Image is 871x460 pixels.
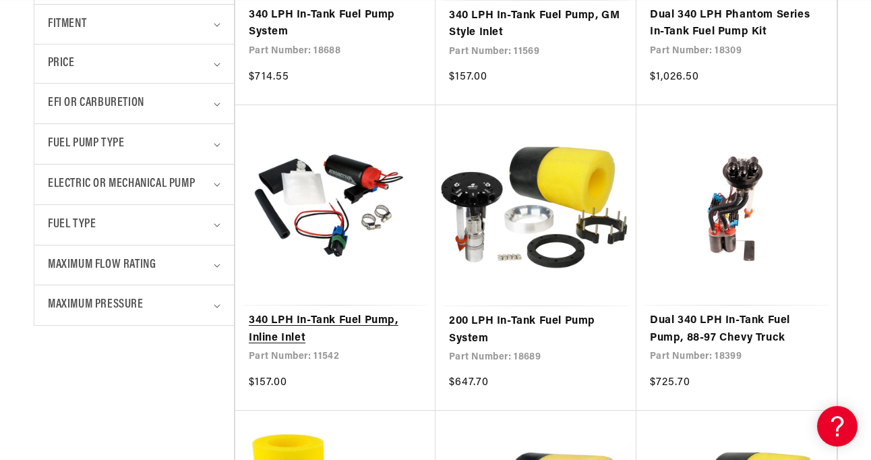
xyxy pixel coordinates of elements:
summary: EFI or Carburetion (0 selected) [48,84,220,123]
summary: Fuel Type (0 selected) [48,205,220,245]
span: Maximum Flow Rating [48,256,156,275]
span: Fuel Pump Type [48,134,124,154]
span: Electric or Mechanical Pump [48,175,195,194]
span: Price [48,55,74,73]
summary: Fitment (0 selected) [48,5,220,45]
span: Fuel Type [48,215,96,235]
a: Dual 340 LPH In-Tank Fuel Pump, 88-97 Chevy Truck [650,312,823,347]
span: Fitment [48,15,86,34]
summary: Maximum Pressure (0 selected) [48,285,220,325]
summary: Maximum Flow Rating (0 selected) [48,246,220,285]
a: 340 LPH In-Tank Fuel Pump System [249,7,422,41]
span: EFI or Carburetion [48,94,144,113]
summary: Electric or Mechanical Pump (0 selected) [48,165,220,204]
span: Maximum Pressure [48,295,144,315]
summary: Fuel Pump Type (0 selected) [48,124,220,164]
summary: Price [48,45,220,83]
a: 340 LPH In-Tank Fuel Pump, Inline Inlet [249,312,422,347]
a: 340 LPH In-Tank Fuel Pump, GM Style Inlet [449,7,623,42]
a: Dual 340 LPH Phantom Series In-Tank Fuel Pump Kit [650,7,823,41]
a: 200 LPH In-Tank Fuel Pump System [449,313,623,347]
